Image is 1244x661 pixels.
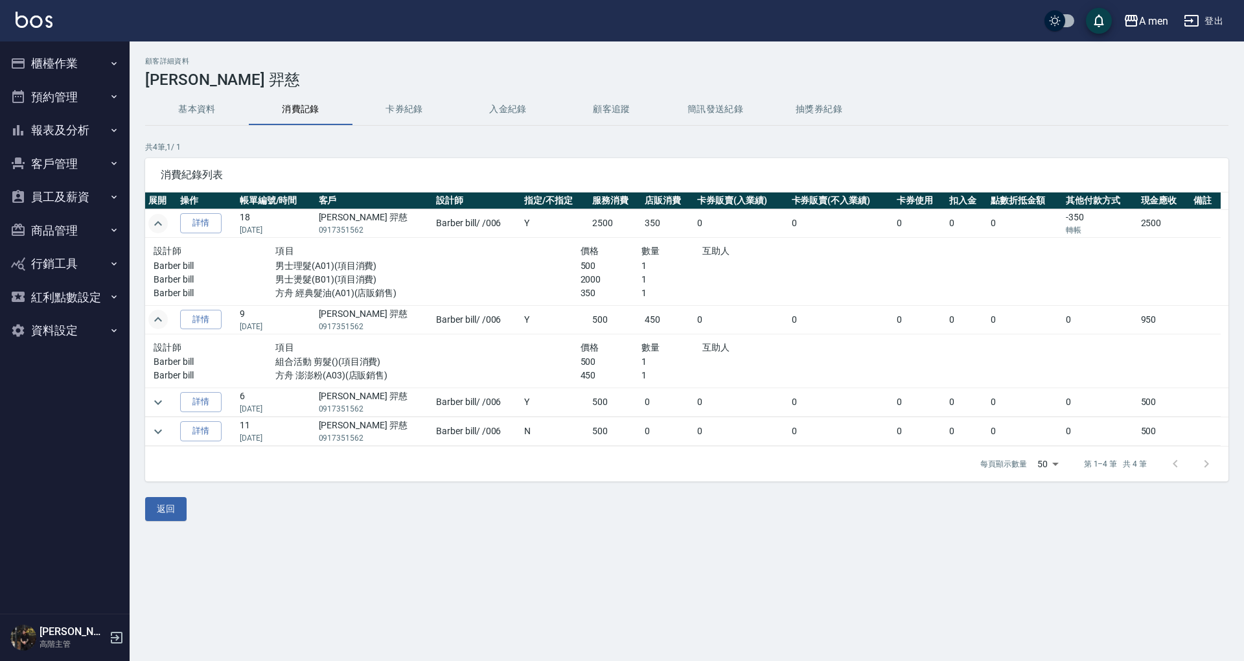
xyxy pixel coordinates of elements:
[5,214,124,248] button: 商品管理
[5,281,124,314] button: 紅利點數設定
[275,259,580,273] p: 男士理髮(A01)(項目消費)
[1086,8,1112,34] button: save
[1063,192,1138,209] th: 其他付款方式
[180,421,222,441] a: 詳情
[1063,417,1138,446] td: 0
[946,192,987,209] th: 扣入金
[161,168,1213,181] span: 消費紀錄列表
[789,209,893,238] td: 0
[641,246,660,256] span: 數量
[433,192,521,209] th: 設計師
[789,192,893,209] th: 卡券販賣(不入業績)
[1138,209,1190,238] td: 2500
[240,432,312,444] p: [DATE]
[589,192,641,209] th: 服務消費
[316,417,433,446] td: [PERSON_NAME] 羿慈
[694,417,788,446] td: 0
[1118,8,1173,34] button: A men
[893,209,946,238] td: 0
[589,209,641,238] td: 2500
[433,209,521,238] td: Barber bill / /006
[236,305,316,334] td: 9
[789,388,893,417] td: 0
[236,209,316,238] td: 18
[521,417,589,446] td: N
[1139,13,1168,29] div: A men
[5,180,124,214] button: 員工及薪資
[5,113,124,147] button: 報表及分析
[694,305,788,334] td: 0
[641,355,702,369] p: 1
[581,246,599,256] span: 價格
[275,273,580,286] p: 男士燙髮(B01)(項目消費)
[893,305,946,334] td: 0
[240,321,312,332] p: [DATE]
[641,273,702,286] p: 1
[589,388,641,417] td: 500
[154,355,275,369] p: Barber bill
[641,342,660,353] span: 數量
[694,388,788,417] td: 0
[456,94,560,125] button: 入金紀錄
[40,638,106,650] p: 高階主管
[521,192,589,209] th: 指定/不指定
[946,417,987,446] td: 0
[177,192,236,209] th: 操作
[702,342,730,353] span: 互助人
[1063,305,1138,334] td: 0
[275,342,294,353] span: 項目
[154,342,181,353] span: 設計師
[581,273,641,286] p: 2000
[16,12,52,28] img: Logo
[145,192,177,209] th: 展開
[148,310,168,329] button: expand row
[180,392,222,412] a: 詳情
[641,369,702,382] p: 1
[316,388,433,417] td: [PERSON_NAME] 羿慈
[521,388,589,417] td: Y
[893,192,946,209] th: 卡券使用
[240,403,312,415] p: [DATE]
[641,192,694,209] th: 店販消費
[1032,446,1063,481] div: 50
[145,57,1228,65] h2: 顧客詳細資料
[1084,458,1147,470] p: 第 1–4 筆 共 4 筆
[316,305,433,334] td: [PERSON_NAME] 羿慈
[694,209,788,238] td: 0
[40,625,106,638] h5: [PERSON_NAME]
[319,321,430,332] p: 0917351562
[663,94,767,125] button: 簡訊發送紀錄
[180,213,222,233] a: 詳情
[946,305,987,334] td: 0
[145,141,1228,153] p: 共 4 筆, 1 / 1
[1063,388,1138,417] td: 0
[236,388,316,417] td: 6
[1179,9,1228,33] button: 登出
[319,224,430,236] p: 0917351562
[581,355,641,369] p: 500
[5,247,124,281] button: 行銷工具
[433,417,521,446] td: Barber bill / /006
[275,355,580,369] p: 組合活動 剪髮()(項目消費)
[589,417,641,446] td: 500
[789,417,893,446] td: 0
[1190,192,1221,209] th: 備註
[154,286,275,300] p: Barber bill
[319,403,430,415] p: 0917351562
[145,497,187,521] button: 返回
[1066,224,1135,236] p: 轉帳
[987,305,1063,334] td: 0
[145,94,249,125] button: 基本資料
[236,192,316,209] th: 帳單編號/時間
[5,47,124,80] button: 櫃檯作業
[433,388,521,417] td: Barber bill / /006
[240,224,312,236] p: [DATE]
[1138,388,1190,417] td: 500
[641,305,694,334] td: 450
[987,417,1063,446] td: 0
[581,259,641,273] p: 500
[1138,305,1190,334] td: 950
[180,310,222,330] a: 詳情
[10,625,36,651] img: Person
[1063,209,1138,238] td: -350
